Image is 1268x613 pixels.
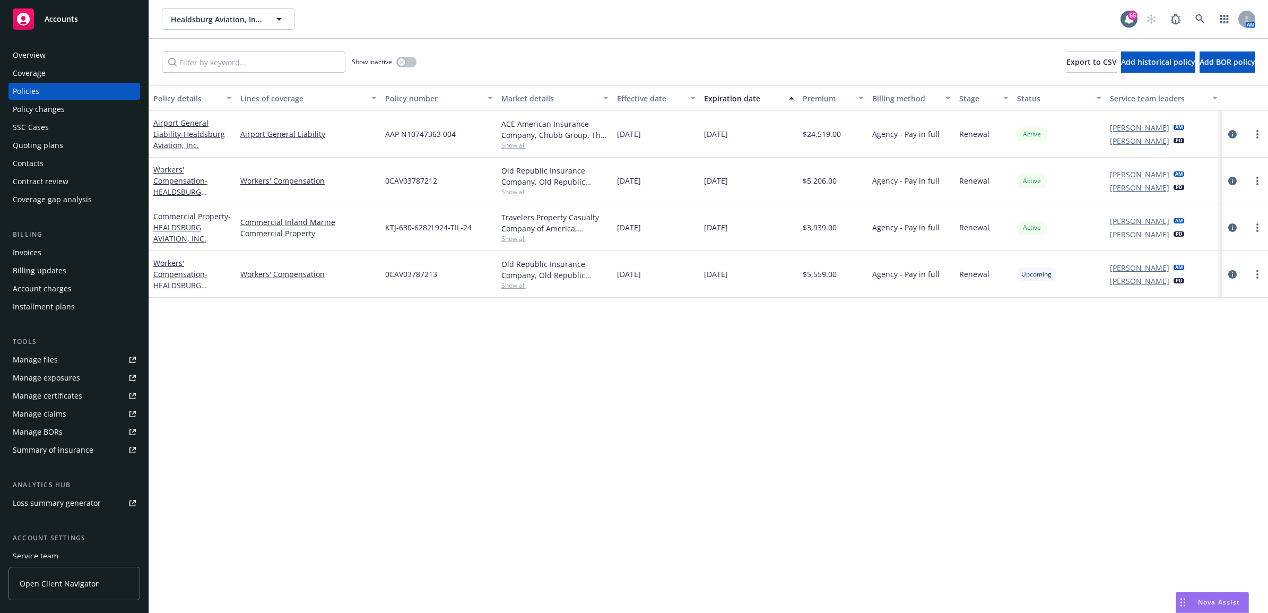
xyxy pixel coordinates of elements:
[617,269,641,280] span: [DATE]
[959,93,997,104] div: Stage
[959,222,989,233] span: Renewal
[1226,268,1239,281] a: circleInformation
[872,93,939,104] div: Billing method
[153,211,231,244] span: - HEALDSBURG AVIATION, INC.
[1141,8,1162,30] a: Start snowing
[13,155,44,172] div: Contacts
[1251,175,1264,187] a: more
[501,118,609,141] div: ACE American Insurance Company, Chubb Group, The ABC Program
[162,51,345,73] input: Filter by keyword...
[1176,592,1249,613] button: Nova Assist
[8,495,140,512] a: Loss summary generator
[13,119,49,136] div: SSC Cases
[617,222,641,233] span: [DATE]
[497,85,613,111] button: Market details
[1017,93,1090,104] div: Status
[798,85,868,111] button: Premium
[872,269,940,280] span: Agency - Pay in full
[959,128,989,140] span: Renewal
[385,222,472,233] span: KTJ-630-6282L924-TIL-24
[1121,57,1195,67] span: Add historical policy
[1066,51,1117,73] button: Export to CSV
[8,229,140,240] div: Billing
[153,118,225,150] a: Airport General Liability
[13,65,46,82] div: Coverage
[1021,223,1043,232] span: Active
[385,93,481,104] div: Policy number
[13,262,66,279] div: Billing updates
[959,175,989,186] span: Renewal
[8,369,140,386] a: Manage exposures
[153,176,207,208] span: - HEALDSBURG AVIATION, INC
[8,533,140,543] div: Account settings
[803,222,837,233] span: $3,939.00
[13,137,63,154] div: Quoting plans
[8,387,140,404] a: Manage certificates
[1176,592,1189,612] div: Drag to move
[153,269,207,301] span: - HEALDSBURG AVIATION, INC
[1121,51,1195,73] button: Add historical policy
[13,83,39,100] div: Policies
[13,101,65,118] div: Policy changes
[8,548,140,565] a: Service team
[236,85,381,111] button: Lines of coverage
[1110,275,1169,287] a: [PERSON_NAME]
[1128,11,1137,20] div: 65
[240,217,377,228] a: Commercial Inland Marine
[1214,8,1235,30] a: Switch app
[8,4,140,34] a: Accounts
[13,351,58,368] div: Manage files
[1200,57,1255,67] span: Add BOR policy
[153,129,225,150] span: - Healdsburg Aviation, Inc.
[704,175,728,186] span: [DATE]
[704,128,728,140] span: [DATE]
[20,578,99,589] span: Open Client Navigator
[1198,598,1240,607] span: Nova Assist
[13,244,41,261] div: Invoices
[385,269,437,280] span: 0CAV03787213
[385,128,456,140] span: AAP N10747363 004
[8,173,140,190] a: Contract review
[8,351,140,368] a: Manage files
[613,85,700,111] button: Effective date
[13,191,92,208] div: Coverage gap analysis
[1226,175,1239,187] a: circleInformation
[1021,270,1052,279] span: Upcoming
[1165,8,1186,30] a: Report a Bug
[45,15,78,23] span: Accounts
[8,47,140,64] a: Overview
[8,424,140,441] a: Manage BORs
[803,175,837,186] span: $5,206.00
[803,93,852,104] div: Premium
[501,93,597,104] div: Market details
[501,281,609,290] span: Show all
[1200,51,1255,73] button: Add BOR policy
[1110,135,1169,146] a: [PERSON_NAME]
[13,298,75,315] div: Installment plans
[1251,221,1264,234] a: more
[8,336,140,347] div: Tools
[8,137,140,154] a: Quoting plans
[704,93,783,104] div: Expiration date
[149,85,236,111] button: Policy details
[240,175,377,186] a: Workers' Compensation
[352,57,392,66] span: Show inactive
[1189,8,1211,30] a: Search
[240,93,365,104] div: Lines of coverage
[13,405,66,422] div: Manage claims
[13,280,72,297] div: Account charges
[872,128,940,140] span: Agency - Pay in full
[501,258,609,281] div: Old Republic Insurance Company, Old Republic General Insurance Group
[1110,182,1169,193] a: [PERSON_NAME]
[13,47,46,64] div: Overview
[13,387,82,404] div: Manage certificates
[153,258,207,301] a: Workers' Compensation
[704,269,728,280] span: [DATE]
[13,495,101,512] div: Loss summary generator
[617,175,641,186] span: [DATE]
[153,211,231,244] a: Commercial Property
[704,222,728,233] span: [DATE]
[153,165,207,208] a: Workers' Compensation
[501,141,609,150] span: Show all
[240,269,377,280] a: Workers' Compensation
